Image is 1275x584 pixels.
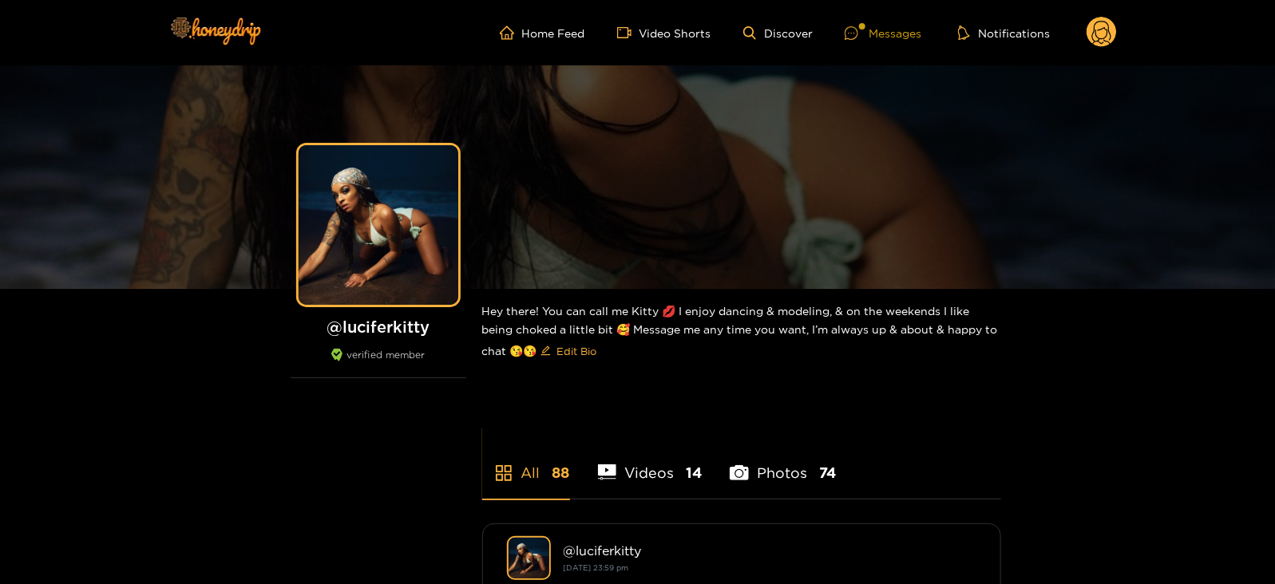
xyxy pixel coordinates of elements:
img: luciferkitty [507,536,551,580]
a: Video Shorts [617,26,711,40]
span: video-camera [617,26,639,40]
span: edit [540,345,551,357]
h1: @ luciferkitty [291,317,466,337]
button: Notifications [953,25,1055,41]
div: Hey there! You can call me Kitty 💋 I enjoy dancing & modeling, & on the weekends I like being cho... [482,289,1001,377]
li: Videos [598,427,703,499]
small: [DATE] 23:59 pm [564,563,629,572]
span: Edit Bio [557,343,597,359]
a: Home Feed [500,26,585,40]
span: home [500,26,522,40]
li: All [482,427,570,499]
div: verified member [291,349,466,378]
span: appstore [494,464,513,483]
li: Photos [730,427,836,499]
span: 74 [819,463,836,483]
span: 88 [552,463,570,483]
a: Discover [743,26,813,40]
span: 14 [686,463,702,483]
div: Messages [845,24,921,42]
div: @ luciferkitty [564,543,976,558]
button: editEdit Bio [537,338,600,364]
